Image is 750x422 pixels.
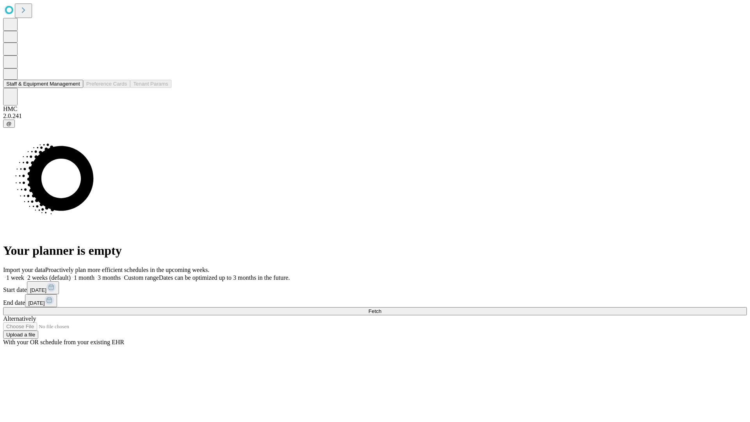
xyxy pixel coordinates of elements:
span: Custom range [124,274,159,281]
span: [DATE] [30,287,46,293]
button: Upload a file [3,331,38,339]
span: 2 weeks (default) [27,274,71,281]
span: 1 week [6,274,24,281]
span: With your OR schedule from your existing EHR [3,339,124,345]
span: Proactively plan more efficient schedules in the upcoming weeks. [45,266,209,273]
span: 3 months [98,274,121,281]
button: @ [3,120,15,128]
span: 1 month [74,274,95,281]
button: Preference Cards [83,80,130,88]
button: Fetch [3,307,747,315]
div: HMC [3,105,747,113]
h1: Your planner is empty [3,243,747,258]
button: [DATE] [25,294,57,307]
div: Start date [3,281,747,294]
span: @ [6,121,12,127]
button: [DATE] [27,281,59,294]
div: 2.0.241 [3,113,747,120]
span: Alternatively [3,315,36,322]
span: Fetch [368,308,381,314]
span: [DATE] [28,300,45,306]
button: Tenant Params [130,80,171,88]
span: Dates can be optimized up to 3 months in the future. [159,274,290,281]
span: Import your data [3,266,45,273]
div: End date [3,294,747,307]
button: Staff & Equipment Management [3,80,83,88]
